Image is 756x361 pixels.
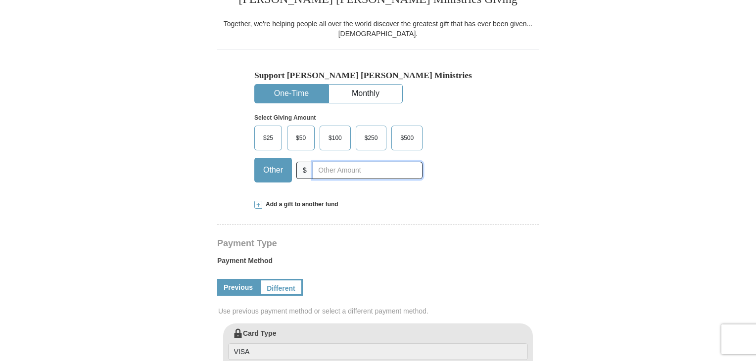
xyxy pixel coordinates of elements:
input: Card Type [228,343,528,360]
strong: Select Giving Amount [254,114,316,121]
span: $500 [395,131,419,145]
span: $250 [360,131,383,145]
h5: Support [PERSON_NAME] [PERSON_NAME] Ministries [254,70,502,81]
label: Card Type [228,328,528,360]
span: $100 [324,131,347,145]
h4: Payment Type [217,239,539,247]
span: Other [258,163,288,178]
button: Monthly [329,85,402,103]
a: Previous [217,279,259,296]
label: Payment Method [217,256,539,271]
div: Together, we're helping people all over the world discover the greatest gift that has ever been g... [217,19,539,39]
input: Other Amount [313,162,423,179]
span: Add a gift to another fund [262,200,338,209]
button: One-Time [255,85,328,103]
span: $ [296,162,313,179]
span: $25 [258,131,278,145]
a: Different [259,279,303,296]
span: Use previous payment method or select a different payment method. [218,306,540,316]
span: $50 [291,131,311,145]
